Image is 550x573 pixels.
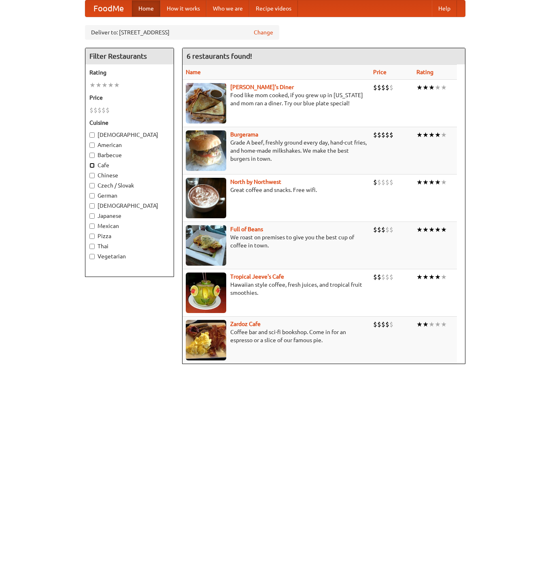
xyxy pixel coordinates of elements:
[435,178,441,187] li: ★
[114,81,120,89] li: ★
[206,0,249,17] a: Who we are
[89,181,170,190] label: Czech / Slovak
[89,131,170,139] label: [DEMOGRAPHIC_DATA]
[89,151,170,159] label: Barbecue
[435,225,441,234] li: ★
[381,178,385,187] li: $
[89,161,170,169] label: Cafe
[230,131,258,138] a: Burgerama
[377,83,381,92] li: $
[186,186,367,194] p: Great coffee and snacks. Free wifi.
[186,328,367,344] p: Coffee bar and sci-fi bookshop. Come in for an espresso or a slice of our famous pie.
[249,0,298,17] a: Recipe videos
[89,244,95,249] input: Thai
[89,242,170,250] label: Thai
[186,178,226,218] img: north.jpg
[416,273,423,281] li: ★
[89,232,170,240] label: Pizza
[435,130,441,139] li: ★
[89,171,170,179] label: Chinese
[441,130,447,139] li: ★
[429,273,435,281] li: ★
[441,320,447,329] li: ★
[373,83,377,92] li: $
[416,130,423,139] li: ★
[377,273,381,281] li: $
[89,153,95,158] input: Barbecue
[186,320,226,360] img: zardoz.jpg
[186,69,201,75] a: Name
[230,273,284,280] a: Tropical Jeeve's Cafe
[89,173,95,178] input: Chinese
[186,91,367,107] p: Food like mom cooked, if you grew up in [US_STATE] and mom ran a diner. Try our blue plate special!
[423,83,429,92] li: ★
[373,130,377,139] li: $
[429,83,435,92] li: ★
[435,273,441,281] li: ★
[89,141,170,149] label: American
[85,0,132,17] a: FoodMe
[89,252,170,260] label: Vegetarian
[385,225,389,234] li: $
[89,193,95,198] input: German
[377,178,381,187] li: $
[385,178,389,187] li: $
[230,179,281,185] a: North by Northwest
[102,81,108,89] li: ★
[429,225,435,234] li: ★
[389,83,393,92] li: $
[423,273,429,281] li: ★
[416,225,423,234] li: ★
[373,320,377,329] li: $
[89,81,96,89] li: ★
[385,320,389,329] li: $
[381,225,385,234] li: $
[89,192,170,200] label: German
[385,83,389,92] li: $
[89,224,95,229] input: Mexican
[89,203,95,209] input: [DEMOGRAPHIC_DATA]
[429,130,435,139] li: ★
[423,320,429,329] li: ★
[441,273,447,281] li: ★
[389,320,393,329] li: $
[373,69,386,75] a: Price
[389,225,393,234] li: $
[432,0,457,17] a: Help
[102,106,106,115] li: $
[423,178,429,187] li: ★
[89,132,95,138] input: [DEMOGRAPHIC_DATA]
[429,320,435,329] li: ★
[377,225,381,234] li: $
[98,106,102,115] li: $
[132,0,160,17] a: Home
[373,225,377,234] li: $
[89,163,95,168] input: Cafe
[254,28,273,36] a: Change
[89,222,170,230] label: Mexican
[186,273,226,313] img: jeeves.jpg
[435,83,441,92] li: ★
[377,130,381,139] li: $
[441,225,447,234] li: ★
[416,69,433,75] a: Rating
[108,81,114,89] li: ★
[381,273,385,281] li: $
[381,320,385,329] li: $
[230,84,294,90] b: [PERSON_NAME]'s Diner
[89,106,93,115] li: $
[389,178,393,187] li: $
[373,273,377,281] li: $
[85,25,279,40] div: Deliver to: [STREET_ADDRESS]
[429,178,435,187] li: ★
[89,254,95,259] input: Vegetarian
[416,178,423,187] li: ★
[89,202,170,210] label: [DEMOGRAPHIC_DATA]
[373,178,377,187] li: $
[160,0,206,17] a: How it works
[377,320,381,329] li: $
[186,138,367,163] p: Grade A beef, freshly ground every day, hand-cut fries, and home-made milkshakes. We make the bes...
